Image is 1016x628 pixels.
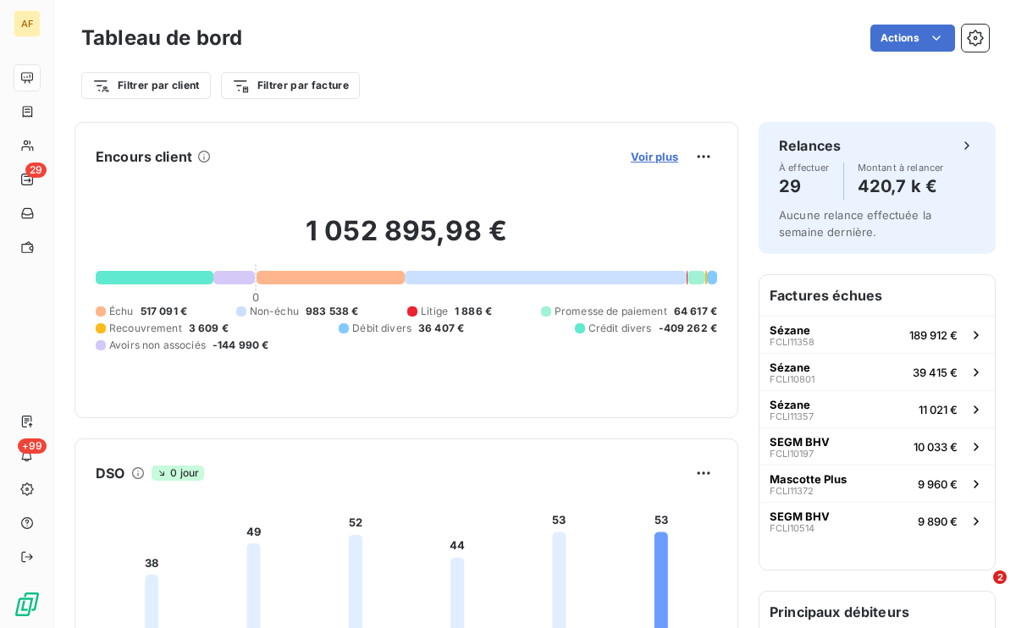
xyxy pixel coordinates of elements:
span: SEGM BHV [770,510,830,523]
span: Non-échu [250,304,299,319]
h3: Tableau de bord [81,23,242,53]
span: 64 617 € [674,304,717,319]
span: Sézane [770,323,810,337]
span: Crédit divers [588,321,652,336]
div: AF [14,10,41,37]
span: Voir plus [631,150,678,163]
span: 3 609 € [189,321,229,336]
span: FCLI10514 [770,523,814,533]
button: SézaneFCLI11358189 912 € [759,316,995,353]
span: 0 jour [152,465,204,481]
span: 517 091 € [141,304,187,319]
span: 9 960 € [918,477,958,491]
button: SEGM BHVFCLI1019710 033 € [759,427,995,465]
span: SEGM BHV [770,435,830,449]
h6: Encours client [96,146,192,167]
button: Actions [870,25,955,52]
span: FCLI10197 [770,449,814,459]
h4: 29 [779,173,830,200]
span: Litige [421,304,448,319]
a: 29 [14,166,40,193]
span: 0 [252,290,259,304]
span: Échu [109,304,134,319]
button: Filtrer par facture [221,72,360,99]
span: Aucune relance effectuée la semaine dernière. [779,208,931,239]
span: Débit divers [352,321,411,336]
h4: 420,7 k € [858,173,944,200]
h6: Relances [779,135,841,156]
span: Recouvrement [109,321,182,336]
span: +99 [18,438,47,454]
span: À effectuer [779,163,830,173]
span: 29 [25,163,47,178]
button: SEGM BHVFCLI105149 890 € [759,502,995,539]
span: Sézane [770,361,810,374]
span: Montant à relancer [858,163,944,173]
span: 39 415 € [913,366,958,379]
span: 1 886 € [455,304,492,319]
button: Filtrer par client [81,72,211,99]
span: 983 538 € [306,304,358,319]
span: 2 [993,570,1007,584]
span: 9 890 € [918,515,958,528]
h6: DSO [96,463,124,483]
span: Sézane [770,398,810,411]
span: Promesse de paiement [555,304,667,319]
img: Logo LeanPay [14,591,41,618]
span: FCLI11358 [770,337,814,347]
button: SézaneFCLI1080139 415 € [759,353,995,390]
span: 11 021 € [919,403,958,416]
span: -409 262 € [659,321,718,336]
button: SézaneFCLI1135711 021 € [759,390,995,427]
span: 189 912 € [909,328,958,342]
h2: 1 052 895,98 € [96,214,717,265]
span: 10 033 € [914,440,958,454]
span: FCLI10801 [770,374,814,384]
span: Mascotte Plus [770,472,847,486]
span: Avoirs non associés [109,338,206,353]
h6: Factures échues [759,275,995,316]
button: Mascotte PlusFCLI113729 960 € [759,465,995,502]
span: FCLI11357 [770,411,814,421]
span: 36 407 € [418,321,464,336]
button: Voir plus [626,149,683,164]
span: FCLI11372 [770,486,814,496]
span: -144 990 € [213,338,269,353]
iframe: Intercom live chat [958,570,999,611]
